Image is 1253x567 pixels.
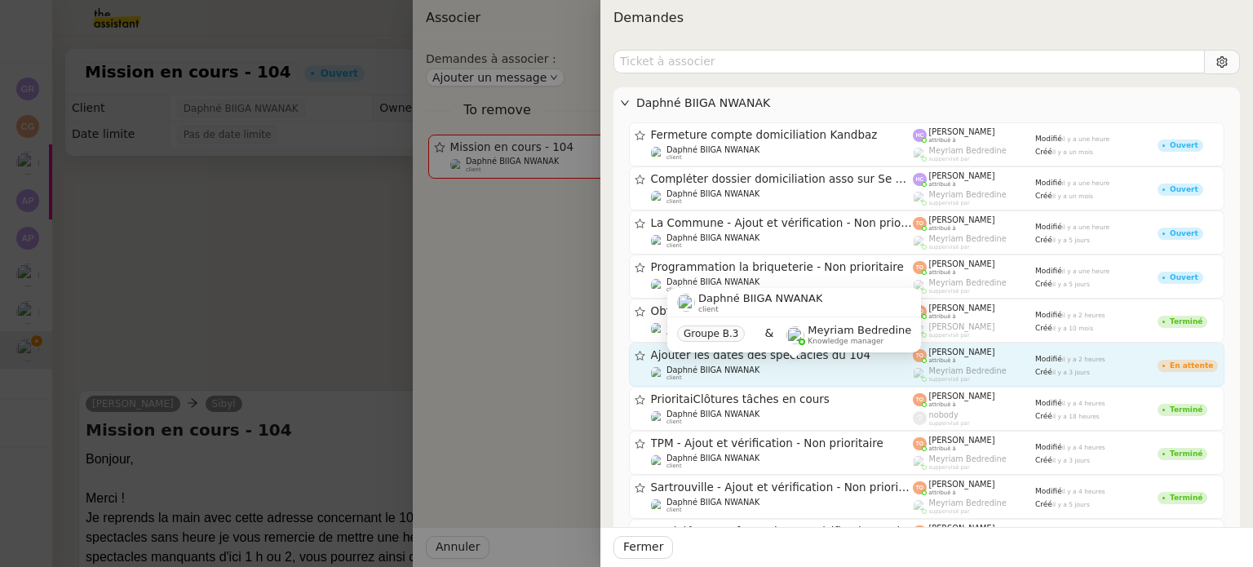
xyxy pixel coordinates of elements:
[651,438,914,450] span: TPM - Ajout et vérification - Non prioritaire
[913,525,927,539] img: svg
[1035,267,1062,275] span: Modifié
[929,259,995,268] span: [PERSON_NAME]
[929,137,956,144] span: attribué à
[651,145,914,162] app-user-detailed-label: client
[666,410,759,419] span: Daphné BIIGA NWANAK
[913,147,927,161] img: users%2FaellJyylmXSg4jqeVbanehhyYJm1%2Favatar%2Fprofile-pic%20(4).png
[1052,457,1090,464] span: il y a 3 jours
[929,376,970,383] span: suppervisé par
[651,233,914,250] app-user-detailed-label: client
[1035,236,1052,244] span: Créé
[913,279,927,293] img: users%2FaellJyylmXSg4jqeVbanehhyYJm1%2Favatar%2Fprofile-pic%20(4).png
[913,393,927,407] img: svg
[913,436,1035,452] app-user-label: attribué à
[1035,500,1052,508] span: Créé
[1052,325,1093,332] span: il y a 10 mois
[929,498,1007,507] span: Meyriam Bedredine
[786,324,911,345] app-user-label: Knowledge manager
[1062,356,1105,363] span: il y a 2 heures
[1062,179,1110,187] span: il y a une heure
[1170,494,1202,502] div: Terminé
[913,322,1035,339] app-user-label: suppervisé par
[666,498,759,507] span: Daphné BIIGA NWANAK
[1035,192,1052,200] span: Créé
[1052,148,1093,156] span: il y a un mois
[913,171,1035,188] app-user-label: attribué à
[1052,237,1090,244] span: il y a 5 jours
[929,480,995,489] span: [PERSON_NAME]
[929,181,956,188] span: attribué à
[651,321,914,338] app-user-detailed-label: client
[1035,280,1052,288] span: Créé
[808,324,911,336] span: Meyriam Bedredine
[651,306,914,317] span: Obtenir calendrier formations Le Wagon [GEOGRAPHIC_DATA]
[1035,355,1062,363] span: Modifié
[913,146,1035,162] app-user-label: suppervisé par
[1035,324,1052,332] span: Créé
[1035,412,1052,420] span: Créé
[613,87,1240,119] div: Daphné BIIGA NWANAK
[1035,487,1062,495] span: Modifié
[764,324,773,345] span: &
[913,173,927,187] img: svg
[651,278,665,292] img: users%2FKPVW5uJ7nAf2BaBJPZnFMauzfh73%2Favatar%2FDigitalCollectionThumbnailHandler.jpeg
[913,481,927,495] img: svg
[666,198,682,205] span: client
[1035,443,1062,451] span: Modifié
[651,365,914,382] app-user-detailed-label: client
[1170,362,1213,370] div: En attente
[929,200,970,206] span: suppervisé par
[651,482,914,494] span: Sartrouville - Ajout et vérification - Non prioritaire
[1062,224,1110,231] span: il y a une heure
[913,235,927,249] img: users%2FaellJyylmXSg4jqeVbanehhyYJm1%2Favatar%2Fprofile-pic%20(4).png
[1170,450,1202,458] div: Terminé
[666,233,759,242] span: Daphné BIIGA NWANAK
[1062,488,1105,495] span: il y a 4 heures
[929,269,956,276] span: attribué à
[929,348,995,357] span: [PERSON_NAME]
[929,215,995,224] span: [PERSON_NAME]
[929,322,995,331] span: [PERSON_NAME]
[677,294,695,312] img: users%2FKPVW5uJ7nAf2BaBJPZnFMauzfh73%2Favatar%2FDigitalCollectionThumbnailHandler.jpeg
[913,303,1035,320] app-user-label: attribué à
[913,410,1035,427] app-user-label: suppervisé par
[666,463,682,469] span: client
[666,277,759,286] span: Daphné BIIGA NWANAK
[913,392,1035,408] app-user-label: attribué à
[666,242,682,249] span: client
[651,410,665,424] img: users%2FKPVW5uJ7nAf2BaBJPZnFMauzfh73%2Favatar%2FDigitalCollectionThumbnailHandler.jpeg
[913,127,1035,144] app-user-label: attribué à
[929,288,970,295] span: suppervisé par
[666,374,682,381] span: client
[1170,406,1202,414] div: Terminé
[1035,223,1062,231] span: Modifié
[929,156,970,162] span: suppervisé par
[913,259,1035,276] app-user-label: attribué à
[651,394,914,405] span: PrioritaiClôtures tâches en cours
[929,489,956,496] span: attribué à
[929,146,1007,155] span: Meyriam Bedredine
[913,499,927,513] img: users%2FaellJyylmXSg4jqeVbanehhyYJm1%2Favatar%2Fprofile-pic%20(4).png
[1170,318,1202,326] div: Terminé
[1170,142,1198,149] div: Ouvert
[666,145,759,154] span: Daphné BIIGA NWANAK
[929,508,970,515] span: suppervisé par
[1062,444,1105,451] span: il y a 4 heures
[651,366,665,380] img: users%2FKPVW5uJ7nAf2BaBJPZnFMauzfh73%2Favatar%2FDigitalCollectionThumbnailHandler.jpeg
[929,420,970,427] span: suppervisé par
[1035,311,1062,319] span: Modifié
[913,191,927,205] img: users%2FaellJyylmXSg4jqeVbanehhyYJm1%2Favatar%2Fprofile-pic%20(4).png
[623,538,663,556] span: Fermer
[651,130,914,141] span: Fermeture compte domiciliation Kandbaz
[1035,368,1052,376] span: Créé
[913,437,927,451] img: svg
[913,217,927,231] img: svg
[929,464,970,471] span: suppervisé par
[1062,268,1110,275] span: il y a une heure
[666,507,682,513] span: client
[1035,456,1052,464] span: Créé
[1035,148,1052,156] span: Créé
[1062,135,1110,143] span: il y a une heure
[651,190,665,204] img: users%2FKPVW5uJ7nAf2BaBJPZnFMauzfh73%2Favatar%2FDigitalCollectionThumbnailHandler.jpeg
[1035,179,1062,187] span: Modifié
